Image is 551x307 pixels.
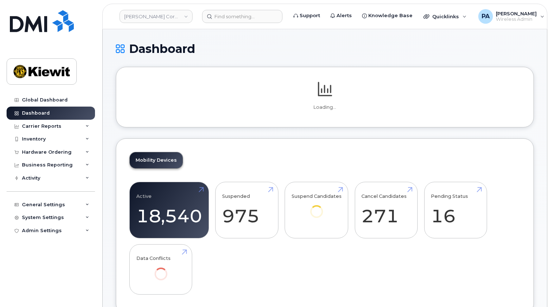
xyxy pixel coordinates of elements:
a: Pending Status 16 [431,186,480,234]
a: Mobility Devices [130,152,183,168]
a: Cancel Candidates 271 [361,186,411,234]
h1: Dashboard [116,42,534,55]
p: Loading... [129,104,520,111]
a: Suspend Candidates [292,186,342,228]
a: Active 18,540 [136,186,202,234]
a: Data Conflicts [136,248,186,290]
a: Suspended 975 [222,186,271,234]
